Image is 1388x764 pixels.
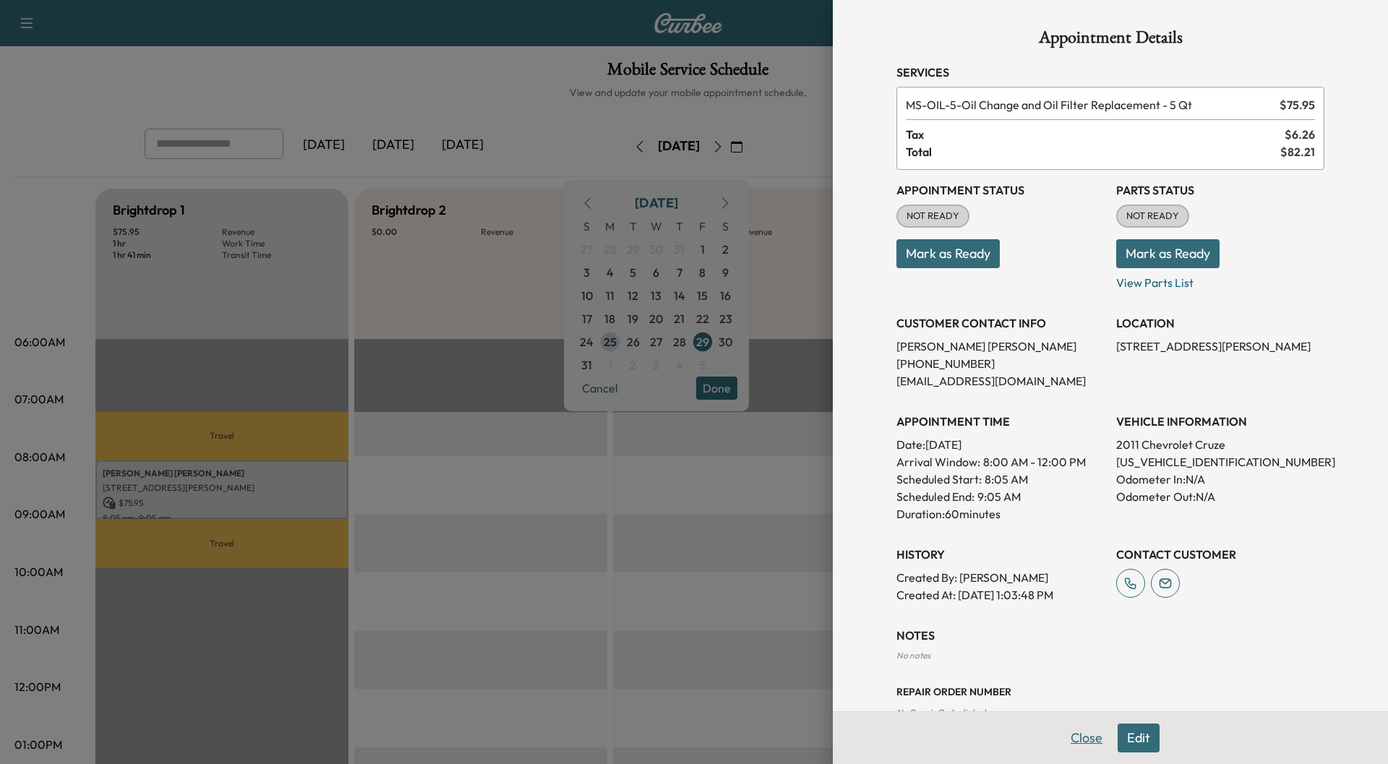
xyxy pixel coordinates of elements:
[896,569,1105,586] p: Created By : [PERSON_NAME]
[1116,268,1324,291] p: View Parts List
[896,684,1324,699] h3: Repair Order number
[896,181,1105,199] h3: Appointment Status
[1280,96,1315,113] span: $ 75.95
[1116,471,1324,488] p: Odometer In: N/A
[1061,724,1112,752] button: Close
[906,126,1285,143] span: Tax
[977,488,1021,505] p: 9:05 AM
[896,338,1105,355] p: [PERSON_NAME] [PERSON_NAME]
[896,413,1105,430] h3: APPOINTMENT TIME
[1280,143,1315,160] span: $ 82.21
[1118,209,1188,223] span: NOT READY
[896,471,982,488] p: Scheduled Start:
[1285,126,1315,143] span: $ 6.26
[1118,724,1160,752] button: Edit
[896,505,1105,523] p: Duration: 60 minutes
[896,707,985,718] span: No Repair Order linked
[1116,413,1324,430] h3: VEHICLE INFORMATION
[1116,436,1324,453] p: 2011 Chevrolet Cruze
[1116,181,1324,199] h3: Parts Status
[1116,338,1324,355] p: [STREET_ADDRESS][PERSON_NAME]
[1116,314,1324,332] h3: LOCATION
[896,650,1324,661] div: No notes
[1116,453,1324,471] p: [US_VEHICLE_IDENTIFICATION_NUMBER]
[1116,546,1324,563] h3: CONTACT CUSTOMER
[985,471,1028,488] p: 8:05 AM
[1116,239,1220,268] button: Mark as Ready
[906,143,1280,160] span: Total
[1116,488,1324,505] p: Odometer Out: N/A
[898,209,968,223] span: NOT READY
[896,29,1324,52] h1: Appointment Details
[896,436,1105,453] p: Date: [DATE]
[896,372,1105,390] p: [EMAIL_ADDRESS][DOMAIN_NAME]
[896,488,974,505] p: Scheduled End:
[906,96,1274,113] span: Oil Change and Oil Filter Replacement - 5 Qt
[896,546,1105,563] h3: History
[896,355,1105,372] p: [PHONE_NUMBER]
[896,586,1105,604] p: Created At : [DATE] 1:03:48 PM
[896,453,1105,471] p: Arrival Window:
[896,627,1324,644] h3: NOTES
[896,239,1000,268] button: Mark as Ready
[983,453,1086,471] span: 8:00 AM - 12:00 PM
[896,64,1324,81] h3: Services
[896,314,1105,332] h3: CUSTOMER CONTACT INFO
